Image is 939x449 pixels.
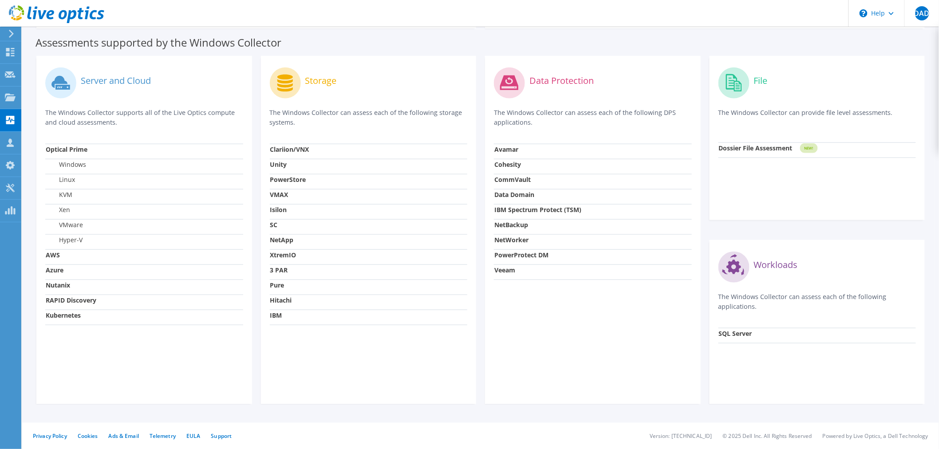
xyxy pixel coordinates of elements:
a: Cookies [78,432,98,440]
label: Server and Cloud [81,76,151,85]
strong: PowerProtect DM [494,251,548,259]
strong: XtremIO [270,251,296,259]
label: Xen [46,205,70,214]
label: VMware [46,221,83,229]
strong: Nutanix [46,281,70,289]
strong: NetWorker [494,236,529,244]
span: DAD [915,6,929,20]
label: File [754,76,768,85]
strong: Pure [270,281,284,289]
li: © 2025 Dell Inc. All Rights Reserved [723,432,812,440]
strong: Cohesity [494,160,521,169]
strong: IBM Spectrum Protect (TSM) [494,205,581,214]
label: Hyper-V [46,236,83,244]
strong: IBM [270,311,282,319]
label: KVM [46,190,72,199]
strong: Azure [46,266,63,274]
p: The Windows Collector can assess each of the following applications. [718,292,916,311]
a: Privacy Policy [33,432,67,440]
svg: \n [860,9,868,17]
strong: AWS [46,251,60,259]
label: Linux [46,175,75,184]
strong: SQL Server [719,329,752,338]
strong: NetBackup [494,221,528,229]
label: Workloads [754,260,798,269]
p: The Windows Collector supports all of the Live Optics compute and cloud assessments. [45,108,243,127]
strong: Isilon [270,205,287,214]
li: Version: [TECHNICAL_ID] [650,432,712,440]
strong: VMAX [270,190,288,199]
strong: SC [270,221,278,229]
a: Telemetry [150,432,176,440]
strong: Clariion/VNX [270,145,309,154]
strong: PowerStore [270,175,306,184]
a: EULA [186,432,200,440]
strong: Dossier File Assessment [719,144,793,152]
strong: Data Domain [494,190,534,199]
strong: Unity [270,160,287,169]
strong: Kubernetes [46,311,81,319]
label: Windows [46,160,86,169]
p: The Windows Collector can assess each of the following storage systems. [270,108,468,127]
tspan: NEW! [804,146,813,151]
label: Assessments supported by the Windows Collector [36,38,281,47]
p: The Windows Collector can assess each of the following DPS applications. [494,108,692,127]
strong: Optical Prime [46,145,87,154]
a: Support [211,432,232,440]
label: Data Protection [529,76,594,85]
li: Powered by Live Optics, a Dell Technology [823,432,928,440]
strong: NetApp [270,236,294,244]
strong: RAPID Discovery [46,296,96,304]
p: The Windows Collector can provide file level assessments. [718,108,916,126]
strong: Hitachi [270,296,292,304]
label: Storage [305,76,337,85]
strong: CommVault [494,175,531,184]
strong: Veeam [494,266,515,274]
strong: 3 PAR [270,266,288,274]
strong: Avamar [494,145,518,154]
a: Ads & Email [109,432,139,440]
